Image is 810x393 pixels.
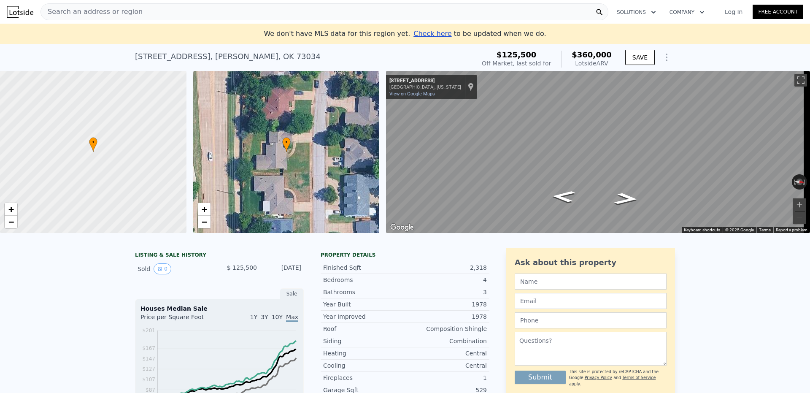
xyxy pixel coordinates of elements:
div: 1978 [405,300,487,309]
div: Price per Square Foot [140,313,219,326]
div: Bathrooms [323,288,405,296]
img: Lotside [7,6,33,18]
div: Off Market, last sold for [482,59,551,68]
span: • [282,138,291,146]
span: $125,500 [497,50,537,59]
div: Sold [138,263,213,274]
span: Search an address or region [41,7,143,17]
button: Toggle fullscreen view [794,74,807,87]
button: Reset the view [791,178,807,186]
a: Free Account [753,5,803,19]
span: − [201,217,207,227]
div: This site is protected by reCAPTCHA and the Google and apply. [569,369,667,387]
a: Terms (opens in new tab) [759,228,771,232]
div: to be updated when we do. [413,29,546,39]
input: Phone [515,312,667,328]
span: + [201,204,207,214]
button: SAVE [625,50,655,65]
span: Max [286,314,298,322]
tspan: $167 [142,345,155,351]
button: Company [663,5,711,20]
div: [STREET_ADDRESS] , [PERSON_NAME] , OK 73034 [135,51,321,62]
a: View on Google Maps [389,91,435,97]
div: Cooling [323,361,405,370]
div: 4 [405,276,487,284]
div: Ask about this property [515,257,667,268]
a: Zoom out [198,216,211,228]
a: Open this area in Google Maps (opens a new window) [388,222,416,233]
span: + [8,204,14,214]
input: Email [515,293,667,309]
button: View historical data [154,263,171,274]
img: Google [388,222,416,233]
div: • [89,137,97,152]
div: Map [386,71,810,233]
div: 3 [405,288,487,296]
a: Terms of Service [622,375,656,380]
div: 2,318 [405,263,487,272]
button: Solutions [610,5,663,20]
div: Composition Shingle [405,325,487,333]
div: Central [405,349,487,358]
tspan: $87 [146,387,155,393]
button: Zoom in [793,198,806,211]
span: Check here [413,30,451,38]
button: Rotate counterclockwise [792,174,796,190]
div: We don't have MLS data for this region yet. [264,29,546,39]
input: Name [515,274,667,290]
a: Report a problem [776,228,807,232]
div: Combination [405,337,487,345]
path: Go South, Timber Ridge Rd [542,188,585,205]
button: Show Options [658,49,675,66]
div: Year Improved [323,312,405,321]
div: [GEOGRAPHIC_DATA], [US_STATE] [389,84,461,90]
tspan: $201 [142,328,155,333]
tspan: $107 [142,377,155,382]
div: Central [405,361,487,370]
div: Bedrooms [323,276,405,284]
div: Year Built [323,300,405,309]
div: Lotside ARV [572,59,612,68]
tspan: $147 [142,356,155,362]
div: Finished Sqft [323,263,405,272]
a: Log In [715,8,753,16]
div: Property details [321,252,489,258]
div: Heating [323,349,405,358]
div: Street View [386,71,810,233]
span: $ 125,500 [227,264,257,271]
div: 1 [405,374,487,382]
div: Siding [323,337,405,345]
a: Zoom out [5,216,17,228]
button: Keyboard shortcuts [684,227,720,233]
button: Submit [515,371,566,384]
div: Fireplaces [323,374,405,382]
div: Houses Median Sale [140,304,298,313]
a: Zoom in [5,203,17,216]
div: LISTING & SALE HISTORY [135,252,304,260]
span: − [8,217,14,227]
div: Roof [323,325,405,333]
a: Zoom in [198,203,211,216]
button: Rotate clockwise [803,174,807,190]
div: [STREET_ADDRESS] [389,78,461,84]
span: 3Y [261,314,268,320]
div: Sale [280,288,304,299]
div: 1978 [405,312,487,321]
path: Go North, Timber Ridge Rd [604,190,648,207]
tspan: $127 [142,366,155,372]
a: Privacy Policy [585,375,612,380]
div: • [282,137,291,152]
span: 1Y [250,314,257,320]
button: Zoom out [793,211,806,224]
span: 10Y [272,314,283,320]
span: $360,000 [572,50,612,59]
div: [DATE] [264,263,301,274]
span: © 2025 Google [725,228,754,232]
span: • [89,138,97,146]
a: Show location on map [468,82,474,92]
